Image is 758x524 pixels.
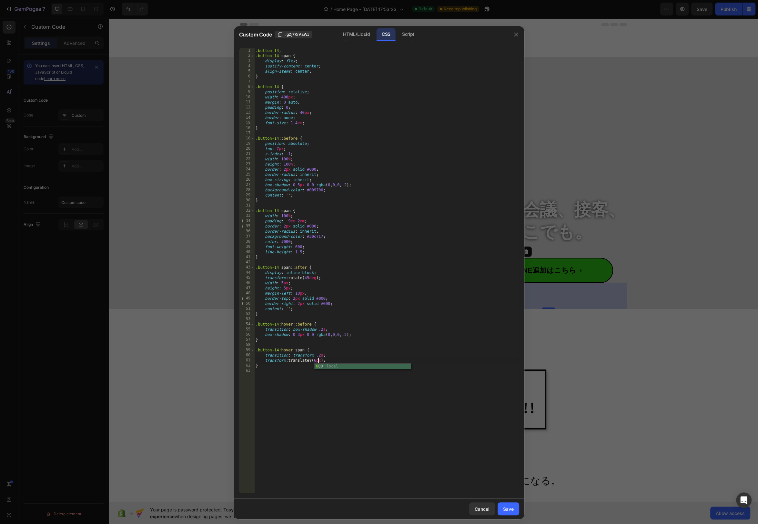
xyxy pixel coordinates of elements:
[275,31,312,38] button: .gZj7KrAsWJ
[377,28,396,41] div: CSS
[239,69,255,74] div: 5
[239,249,255,255] div: 40
[239,151,255,156] div: 21
[239,110,255,115] div: 13
[239,58,255,64] div: 3
[239,64,255,69] div: 4
[239,322,255,327] div: 54
[239,172,255,177] div: 25
[503,506,514,512] div: Save
[239,182,255,187] div: 27
[239,84,255,89] div: 8
[239,115,255,120] div: 14
[239,48,255,53] div: 1
[239,291,255,296] div: 48
[475,506,490,512] div: Cancel
[239,306,255,311] div: 51
[239,296,255,301] div: 49
[239,218,255,224] div: 34
[239,208,255,213] div: 32
[239,193,255,198] div: 29
[156,221,336,233] p: コミュニケーションをスムーズに
[239,229,255,234] div: 36
[239,260,255,265] div: 42
[338,28,375,41] div: HTML/Liquid
[239,327,255,332] div: 55
[276,18,374,28] img: gempages_581033850122011561-67d6462f-b4fb-4725-ab6a-247f4b4fd5b1.webp
[239,342,255,348] div: 58
[212,351,438,411] img: gempages_581033850122011561-4473811d-0b1d-4975-8274-d68fe19a2f9d.jpg
[156,238,336,250] p: リアルタイム翻訳を提供し、言語の壁を越える
[239,213,255,218] div: 33
[239,255,255,260] div: 41
[239,79,255,84] div: 7
[239,187,255,193] div: 28
[239,317,255,322] div: 53
[397,28,419,41] div: Script
[239,280,255,286] div: 46
[239,120,255,126] div: 15
[239,198,255,203] div: 30
[239,311,255,317] div: 52
[369,231,397,237] div: Custom Code
[156,204,336,216] p: AI翻訳・AIアシスタント・AIメモ etc..
[469,502,495,515] button: Cancel
[239,162,255,167] div: 23
[239,177,255,182] div: 26
[239,224,255,229] div: 35
[196,455,454,469] h2: Ai chat city、AIグラスで生活と仕事がもっと楽になる。
[239,53,255,58] div: 2
[239,244,255,249] div: 39
[239,95,255,100] div: 10
[239,156,255,162] div: 22
[239,100,255,105] div: 11
[239,146,255,151] div: 20
[239,348,255,353] div: 59
[239,358,255,363] div: 61
[239,337,255,342] div: 57
[239,74,255,79] div: 6
[136,317,513,333] h2: まもなく[PERSON_NAME]上陸
[239,265,255,270] div: 43
[375,240,504,265] span: LINE追加はこちら
[239,126,255,131] div: 16
[239,301,255,306] div: 50
[239,275,255,280] div: 45
[239,353,255,358] div: 60
[239,31,272,38] span: Custom Code
[239,105,255,110] div: 12
[239,368,255,373] div: 63
[239,286,255,291] div: 47
[239,89,255,95] div: 9
[239,270,255,275] div: 44
[361,178,518,224] h2: 海外、会議、接客、 どこでも。
[239,136,255,141] div: 18
[239,131,255,136] div: 17
[239,203,255,208] div: 31
[239,234,255,239] div: 37
[239,363,255,368] div: 62
[285,32,309,37] span: .gZj7KrAsWJ
[239,239,255,244] div: 38
[239,332,255,337] div: 56
[239,167,255,172] div: 24
[498,502,519,515] button: Save
[239,141,255,146] div: 19
[736,492,752,508] div: Open Intercom Messenger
